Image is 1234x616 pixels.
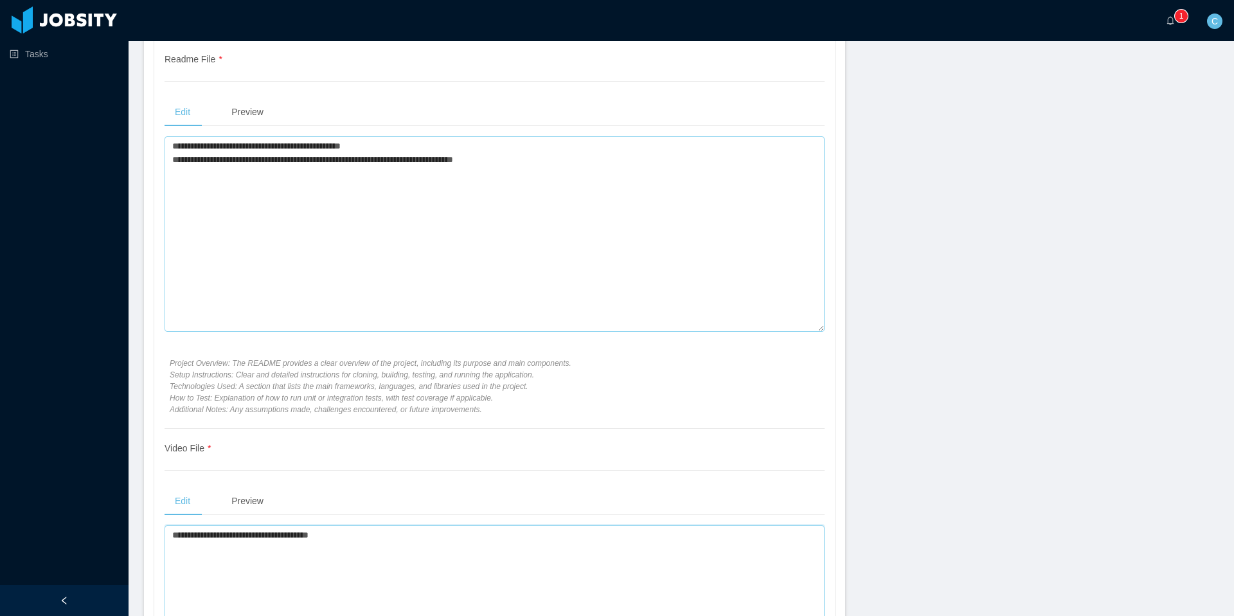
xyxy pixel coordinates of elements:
div: Edit [165,98,201,127]
span: C [1212,14,1218,29]
span: Project Overview: The README provides a clear overview of the project, including its purpose and ... [170,358,737,415]
div: Preview [221,98,274,127]
span: Video File [165,443,211,453]
a: icon: profileTasks [10,41,118,67]
i: icon: bell [1166,16,1175,25]
span: Readme File [165,54,222,64]
div: Edit [165,487,201,516]
p: 1 [1179,10,1184,23]
sup: 1 [1175,10,1188,23]
div: Preview [221,487,274,516]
